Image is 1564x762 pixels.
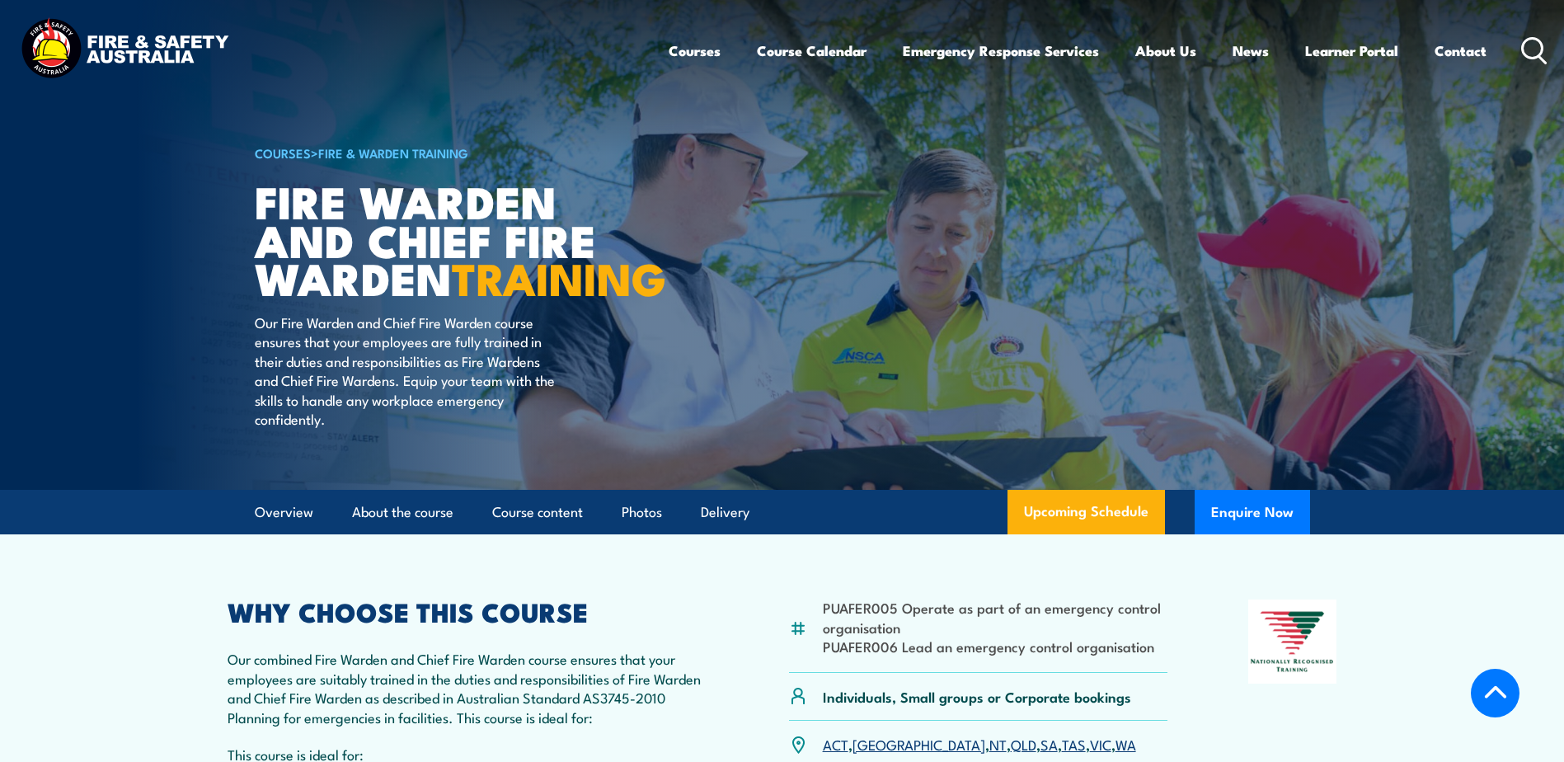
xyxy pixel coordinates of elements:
[989,734,1007,754] a: NT
[255,143,311,162] a: COURSES
[1040,734,1058,754] a: SA
[1233,29,1269,73] a: News
[255,313,556,428] p: Our Fire Warden and Chief Fire Warden course ensures that your employees are fully trained in the...
[255,143,662,162] h6: >
[823,735,1136,754] p: , , , , , , ,
[255,181,662,297] h1: Fire Warden and Chief Fire Warden
[318,143,468,162] a: Fire & Warden Training
[452,242,666,311] strong: TRAINING
[701,491,749,534] a: Delivery
[903,29,1099,73] a: Emergency Response Services
[852,734,985,754] a: [GEOGRAPHIC_DATA]
[352,491,453,534] a: About the course
[823,598,1168,637] li: PUAFER005 Operate as part of an emergency control organisation
[1305,29,1398,73] a: Learner Portal
[669,29,721,73] a: Courses
[492,491,583,534] a: Course content
[1115,734,1136,754] a: WA
[823,687,1131,706] p: Individuals, Small groups or Corporate bookings
[757,29,867,73] a: Course Calendar
[228,649,709,727] p: Our combined Fire Warden and Chief Fire Warden course ensures that your employees are suitably tr...
[823,734,848,754] a: ACT
[228,600,709,623] h2: WHY CHOOSE THIS COURSE
[1135,29,1196,73] a: About Us
[1062,734,1086,754] a: TAS
[622,491,662,534] a: Photos
[255,491,313,534] a: Overview
[823,637,1168,656] li: PUAFER006 Lead an emergency control organisation
[1090,734,1111,754] a: VIC
[1248,600,1337,684] img: Nationally Recognised Training logo.
[1007,490,1165,534] a: Upcoming Schedule
[1435,29,1487,73] a: Contact
[1011,734,1036,754] a: QLD
[1195,490,1310,534] button: Enquire Now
